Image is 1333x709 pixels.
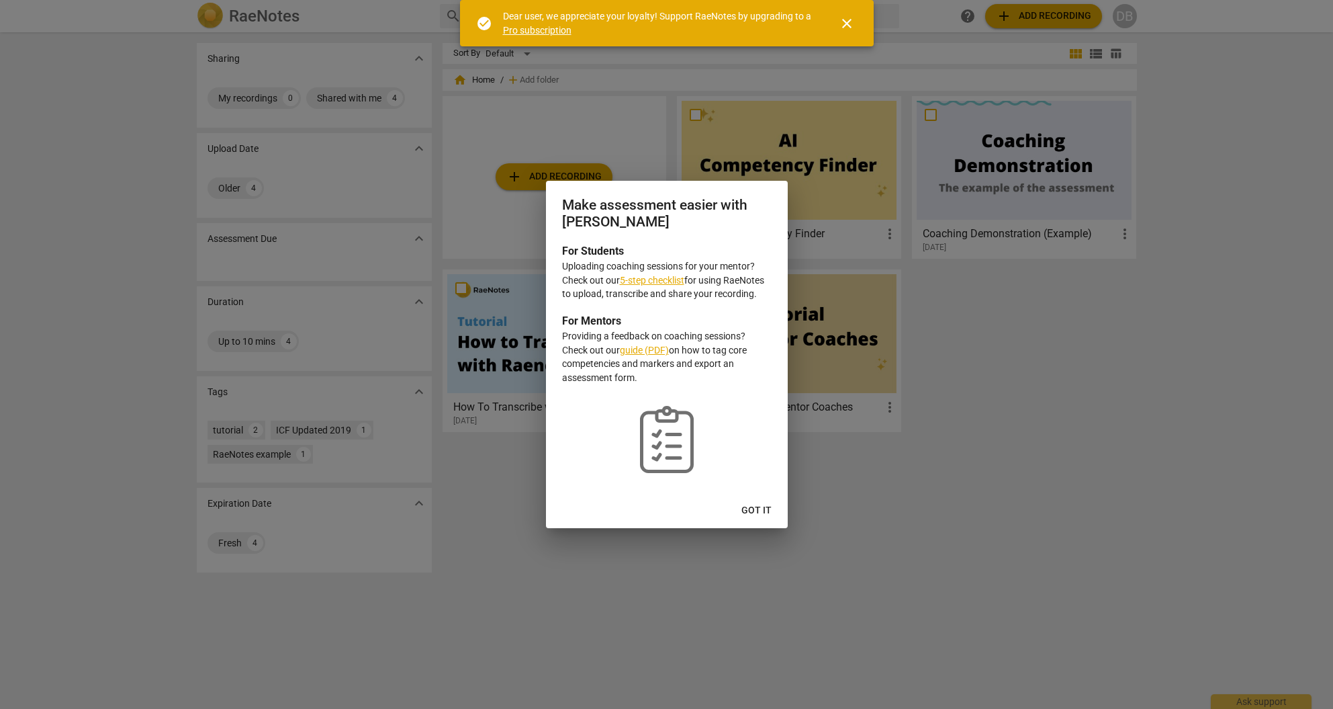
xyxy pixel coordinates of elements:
[562,259,772,301] p: Uploading coaching sessions for your mentor? Check out our for using RaeNotes to upload, transcri...
[620,345,669,356] a: guide (PDF)
[562,315,621,327] b: For Mentors
[503,9,815,37] div: Dear user, we appreciate your loyalty! Support RaeNotes by upgrading to a
[831,7,863,40] button: Close
[503,25,571,36] a: Pro subscription
[476,15,492,32] span: check_circle
[839,15,855,32] span: close
[620,275,684,286] a: 5-step checklist
[731,499,782,523] button: Got it
[562,329,772,384] p: Providing a feedback on coaching sessions? Check out our on how to tag core competencies and mark...
[562,245,624,257] b: For Students
[562,197,772,230] h2: Make assessment easier with [PERSON_NAME]
[741,504,772,517] span: Got it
